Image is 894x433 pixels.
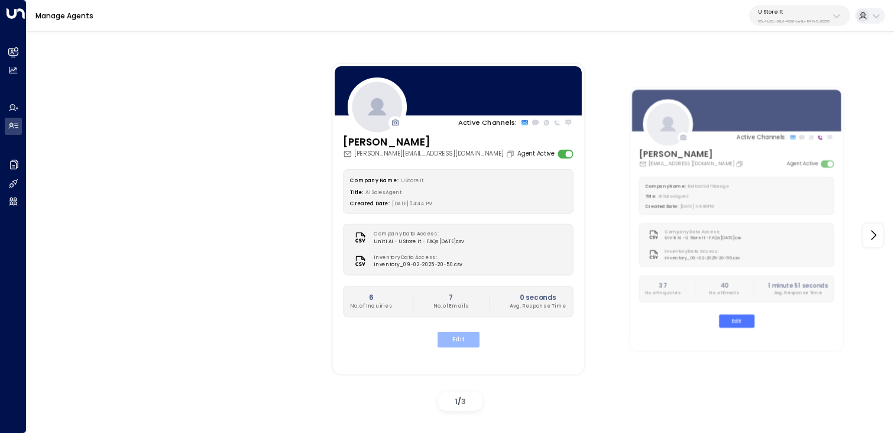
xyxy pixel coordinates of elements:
div: [EMAIL_ADDRESS][DOMAIN_NAME] [639,160,745,167]
button: Copy [736,160,746,167]
span: Belfast Self Storage [688,183,729,189]
label: Agent Active [517,149,554,158]
label: Title: [350,188,363,195]
label: Title: [646,193,656,199]
span: [DATE] 04:48 PM [681,203,715,209]
button: U Store It58c4b32c-92b1-4356-be9b-1247e2c02228 [749,5,850,26]
p: No. of Emails [710,289,739,296]
button: Edit [719,315,754,328]
p: 58c4b32c-92b1-4356-be9b-1247e2c02228 [758,19,830,24]
label: Inventory Data Access: [374,254,458,261]
h3: [PERSON_NAME] [639,147,745,160]
h2: 6 [350,292,392,302]
p: U Store It [758,8,830,15]
div: [PERSON_NAME][EMAIL_ADDRESS][DOMAIN_NAME] [343,149,517,158]
label: Company Name: [350,176,398,183]
p: Avg. Response Time [768,289,828,296]
label: Company Data Access: [374,230,459,238]
a: Manage Agents [35,11,93,21]
h2: 0 seconds [510,292,566,302]
span: inventory_09-02-2025-20-55.csv [665,255,740,261]
h2: 1 minute 51 seconds [768,281,828,289]
h2: 37 [646,281,681,289]
div: / [438,392,482,411]
span: AI Sales Agent [659,193,689,199]
h2: 7 [433,292,468,302]
label: Created Date: [350,200,389,206]
p: No. of Emails [433,302,468,310]
label: Company Name: [646,183,686,189]
span: Uniti AI - U Store It - FAQs [DATE]csv [374,238,464,245]
span: 1 [455,396,458,406]
p: Active Channels: [458,117,517,127]
p: No. of Inquiries [646,289,681,296]
span: [DATE] 04:44 PM [391,200,433,206]
label: Inventory Data Access: [665,248,736,255]
label: Company Data Access: [665,228,738,235]
label: Created Date: [646,203,679,209]
h2: 40 [710,281,739,289]
p: No. of Inquiries [350,302,392,310]
p: Avg. Response Time [510,302,566,310]
label: Agent Active [787,160,818,167]
button: Copy [506,149,517,158]
h3: [PERSON_NAME] [343,134,517,150]
p: Active Channels: [737,133,786,141]
span: U Store It [400,176,423,183]
span: Uniti AI - U Store It - FAQs [DATE]csv [665,235,741,241]
button: Edit [437,332,479,347]
span: inventory_09-02-2025-20-50.csv [374,261,462,269]
span: 3 [461,396,466,406]
span: AI Sales Agent [365,188,401,195]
